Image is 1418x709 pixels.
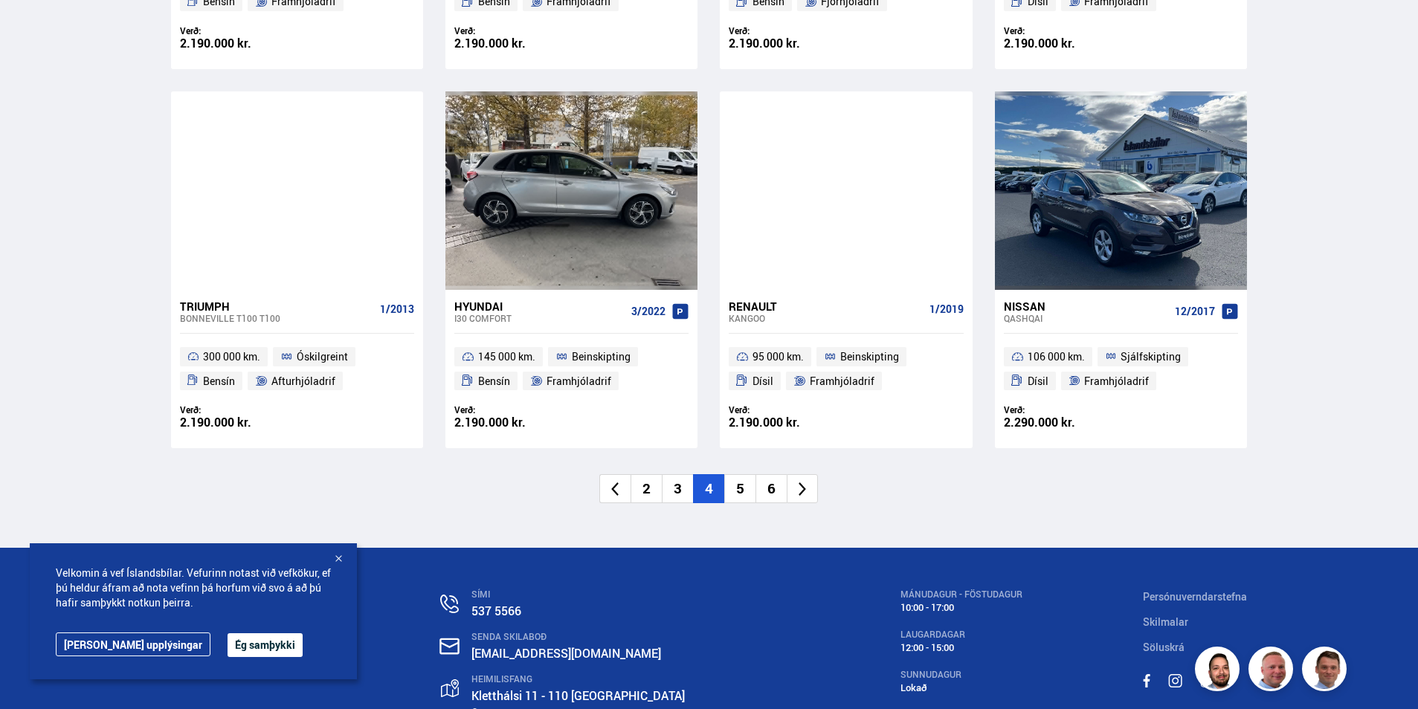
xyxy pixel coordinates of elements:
span: Óskilgreint [297,348,348,366]
span: Dísil [752,372,773,390]
div: 2.190.000 kr. [1004,37,1121,50]
span: Afturhjóladrif [271,372,335,390]
a: Triumph Bonneville T100 T100 1/2013 300 000 km. Óskilgreint Bensín Afturhjóladrif Verð: 2.190.000... [171,290,423,449]
span: Framhjóladrif [547,372,611,390]
div: 2.190.000 kr. [454,37,572,50]
a: [PERSON_NAME] upplýsingar [56,632,210,656]
span: 1/2019 [929,303,964,315]
span: 145 000 km. [478,348,535,366]
img: n0V2lOsqF3l1V2iz.svg [440,595,459,613]
div: Verð: [454,404,572,415]
a: [EMAIL_ADDRESS][DOMAIN_NAME] [471,645,661,661]
span: 95 000 km. [752,348,804,366]
div: SÍMI [471,589,779,600]
button: Opna LiveChat spjallviðmót [12,6,57,51]
span: 12/2017 [1175,305,1215,317]
div: Verð: [180,404,297,415]
div: 10:00 - 17:00 [900,602,1022,613]
div: Kangoo [729,313,923,323]
div: SUNNUDAGUR [900,670,1022,680]
span: 300 000 km. [203,348,260,366]
span: Dísil [1028,372,1048,390]
div: 2.190.000 kr. [454,416,572,429]
span: Framhjóladrif [810,372,874,390]
img: FbJEzSuNWCJXmdc-.webp [1304,649,1349,693]
div: Bonneville T100 T100 [180,313,374,323]
a: Renault Kangoo 1/2019 95 000 km. Beinskipting Dísil Framhjóladrif Verð: 2.190.000 kr. [720,290,972,449]
div: 2.190.000 kr. [729,37,846,50]
div: 2.290.000 kr. [1004,416,1121,429]
li: 2 [631,474,662,503]
li: 4 [693,474,724,503]
div: Verð: [1004,25,1121,36]
div: 2.190.000 kr. [180,37,297,50]
img: nhp88E3Fdnt1Opn2.png [1197,649,1242,693]
span: Bensín [203,372,235,390]
li: 3 [662,474,693,503]
span: Bensín [478,372,510,390]
div: Verð: [1004,404,1121,415]
div: Verð: [729,404,846,415]
a: Söluskrá [1143,640,1185,654]
div: Hyundai [454,300,625,313]
li: 6 [755,474,787,503]
div: 12:00 - 15:00 [900,642,1022,653]
a: Persónuverndarstefna [1143,589,1247,603]
a: Nissan Qashqai 12/2017 106 000 km. Sjálfskipting Dísil Framhjóladrif Verð: 2.290.000 kr. [995,290,1247,449]
div: 2.190.000 kr. [729,416,846,429]
div: HEIMILISFANG [471,674,779,684]
span: Sjálfskipting [1121,348,1181,366]
span: Beinskipting [840,348,899,366]
div: Qashqai [1004,313,1169,323]
div: SENDA SKILABOÐ [471,632,779,642]
div: MÁNUDAGUR - FÖSTUDAGUR [900,589,1022,600]
span: Velkomin á vef Íslandsbílar. Vefurinn notast við vefkökur, ef þú heldur áfram að nota vefinn þá h... [56,566,331,610]
a: Hyundai i30 COMFORT 3/2022 145 000 km. Beinskipting Bensín Framhjóladrif Verð: 2.190.000 kr. [445,290,697,449]
div: Verð: [454,25,572,36]
div: i30 COMFORT [454,313,625,323]
div: Verð: [180,25,297,36]
a: Skilmalar [1143,615,1188,629]
span: 3/2022 [631,305,666,317]
div: LAUGARDAGAR [900,629,1022,640]
div: Verð: [729,25,846,36]
div: Renault [729,300,923,313]
div: Lokað [900,682,1022,693]
img: siFngHWaQ9KaOqBr.png [1251,649,1295,693]
div: 2.190.000 kr. [180,416,297,429]
span: 106 000 km. [1028,348,1085,366]
div: Triumph [180,300,374,313]
a: Kletthálsi 11 - 110 [GEOGRAPHIC_DATA] [471,687,685,704]
span: 1/2013 [380,303,414,315]
span: Beinskipting [572,348,631,366]
img: nHj8e-n-aHgjukTg.svg [439,638,460,655]
span: Framhjóladrif [1084,372,1149,390]
div: Nissan [1004,300,1169,313]
a: 537 5566 [471,603,521,619]
button: Ég samþykki [228,633,303,657]
img: gp4YpyYFnEr45R34.svg [441,679,459,698]
li: 5 [724,474,755,503]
